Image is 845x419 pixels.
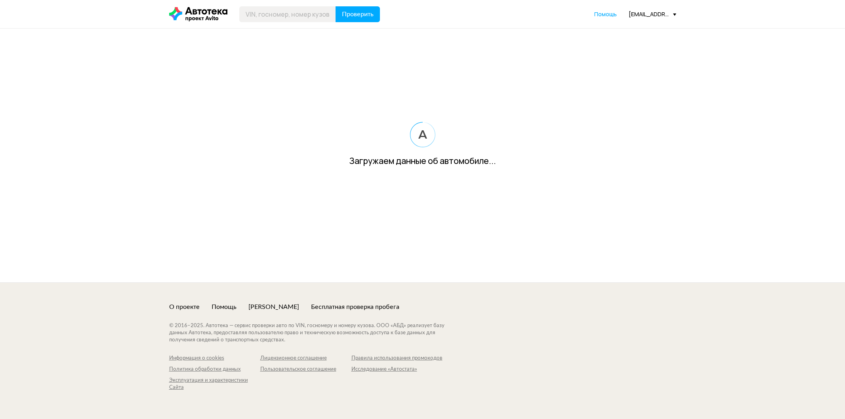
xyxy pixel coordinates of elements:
button: Проверить [336,6,380,22]
a: Эксплуатация и характеристики Сайта [169,377,260,391]
a: О проекте [169,303,200,311]
a: Помощь [594,10,617,18]
a: [PERSON_NAME] [248,303,299,311]
a: Исследование «Автостата» [351,366,443,373]
div: Загружаем данные об автомобиле... [349,155,496,167]
a: Правила использования промокодов [351,355,443,362]
input: VIN, госномер, номер кузова [239,6,336,22]
a: Пользовательское соглашение [260,366,351,373]
a: Бесплатная проверка пробега [311,303,399,311]
div: © 2016– 2025 . Автотека — сервис проверки авто по VIN, госномеру и номеру кузова. ООО «АБД» реали... [169,322,460,344]
a: Лицензионное соглашение [260,355,351,362]
a: Помощь [212,303,237,311]
a: Политика обработки данных [169,366,260,373]
a: Информация о cookies [169,355,260,362]
span: Проверить [342,11,374,17]
div: [EMAIL_ADDRESS][DOMAIN_NAME] [629,10,676,18]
